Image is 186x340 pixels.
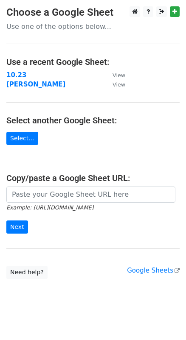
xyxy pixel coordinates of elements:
[6,6,180,19] h3: Choose a Google Sheet
[104,81,125,88] a: View
[6,187,175,203] input: Paste your Google Sheet URL here
[6,173,180,183] h4: Copy/paste a Google Sheet URL:
[6,204,93,211] small: Example: [URL][DOMAIN_NAME]
[104,71,125,79] a: View
[6,81,65,88] a: [PERSON_NAME]
[113,72,125,78] small: View
[6,22,180,31] p: Use one of the options below...
[6,115,180,125] h4: Select another Google Sheet:
[6,266,48,279] a: Need help?
[113,81,125,88] small: View
[6,132,38,145] a: Select...
[6,71,26,79] a: 10.23
[127,267,180,274] a: Google Sheets
[6,220,28,234] input: Next
[6,57,180,67] h4: Use a recent Google Sheet:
